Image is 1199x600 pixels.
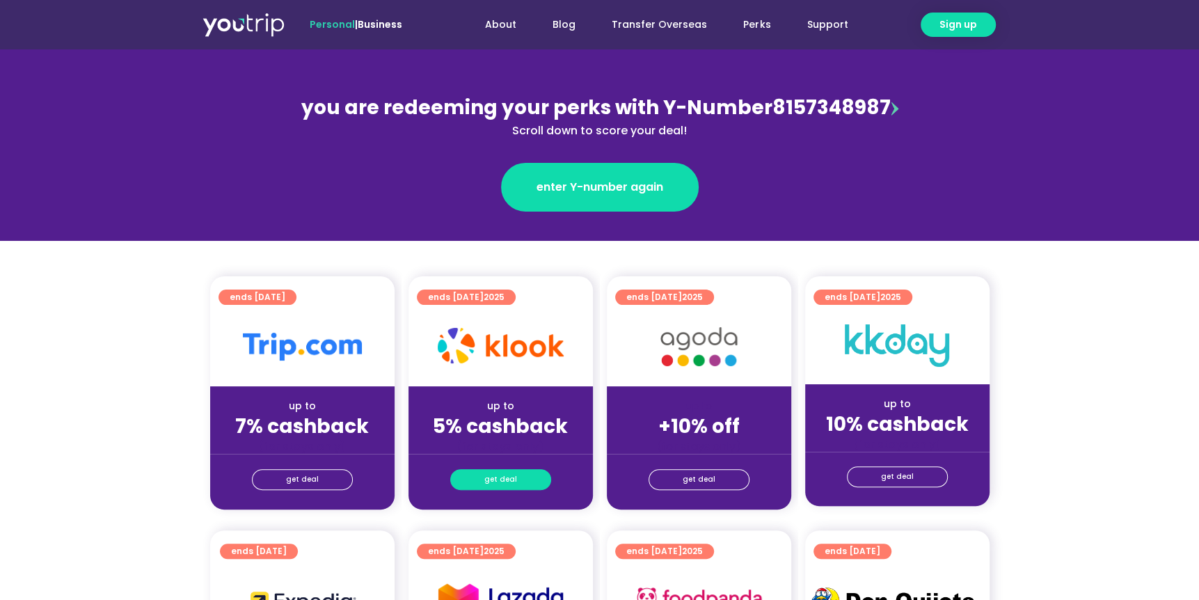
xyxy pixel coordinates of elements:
a: ends [DATE] [219,290,296,305]
span: get deal [484,470,517,489]
a: Transfer Overseas [594,12,725,38]
span: ends [DATE] [626,544,703,559]
div: 8157348987 [298,93,902,139]
a: Business [358,17,402,31]
div: (for stays only) [816,437,978,452]
span: get deal [286,470,319,489]
a: get deal [649,469,749,490]
a: Sign up [921,13,996,37]
div: (for stays only) [618,439,780,454]
span: ends [DATE] [626,290,703,305]
div: (for stays only) [420,439,582,454]
a: get deal [847,466,948,487]
span: 2025 [484,291,505,303]
span: 2025 [682,545,703,557]
span: 2025 [484,545,505,557]
strong: 5% cashback [433,413,568,440]
span: ends [DATE] [825,290,901,305]
span: Sign up [939,17,977,32]
a: ends [DATE]2025 [615,544,714,559]
a: Perks [725,12,788,38]
strong: +10% off [658,413,740,440]
div: up to [420,399,582,413]
span: get deal [683,470,715,489]
div: Scroll down to score your deal! [298,123,902,139]
span: you are redeeming your perks with Y-Number [301,94,772,121]
span: ends [DATE] [231,544,287,559]
span: ends [DATE] [428,290,505,305]
span: get deal [881,467,914,487]
a: get deal [450,469,551,490]
span: Personal [310,17,355,31]
a: Support [788,12,866,38]
strong: 7% cashback [235,413,369,440]
div: (for stays only) [221,439,383,454]
span: enter Y-number again [537,179,663,196]
strong: 10% cashback [826,411,969,438]
a: get deal [252,469,353,490]
div: up to [221,399,383,413]
a: Blog [534,12,594,38]
span: 2025 [682,291,703,303]
a: About [467,12,534,38]
a: ends [DATE]2025 [615,290,714,305]
a: enter Y-number again [501,163,699,212]
span: ends [DATE] [825,544,880,559]
span: ends [DATE] [428,544,505,559]
span: | [310,17,402,31]
a: ends [DATE] [813,544,891,559]
a: ends [DATE]2025 [417,544,516,559]
span: 2025 [880,291,901,303]
span: ends [DATE] [230,290,285,305]
div: up to [816,397,978,411]
a: ends [DATE]2025 [417,290,516,305]
span: up to [686,399,712,413]
a: ends [DATE]2025 [813,290,912,305]
a: ends [DATE] [220,544,298,559]
nav: Menu [440,12,866,38]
